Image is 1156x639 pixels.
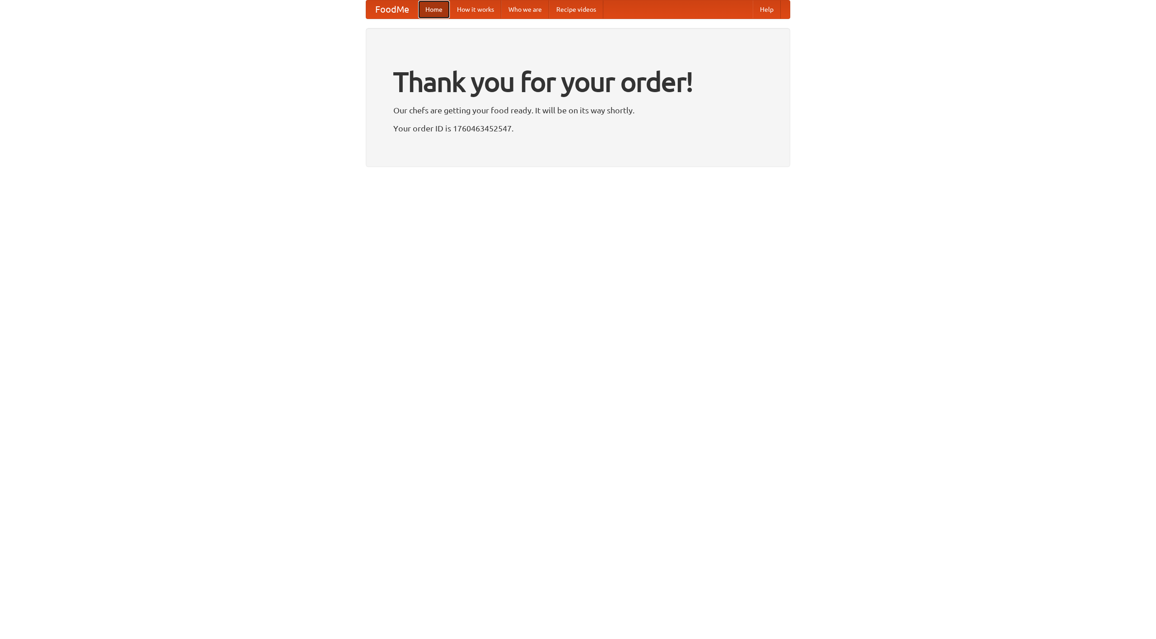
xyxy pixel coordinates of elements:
[501,0,549,19] a: Who we are
[450,0,501,19] a: How it works
[393,60,763,103] h1: Thank you for your order!
[549,0,603,19] a: Recipe videos
[393,121,763,135] p: Your order ID is 1760463452547.
[753,0,781,19] a: Help
[418,0,450,19] a: Home
[366,0,418,19] a: FoodMe
[393,103,763,117] p: Our chefs are getting your food ready. It will be on its way shortly.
